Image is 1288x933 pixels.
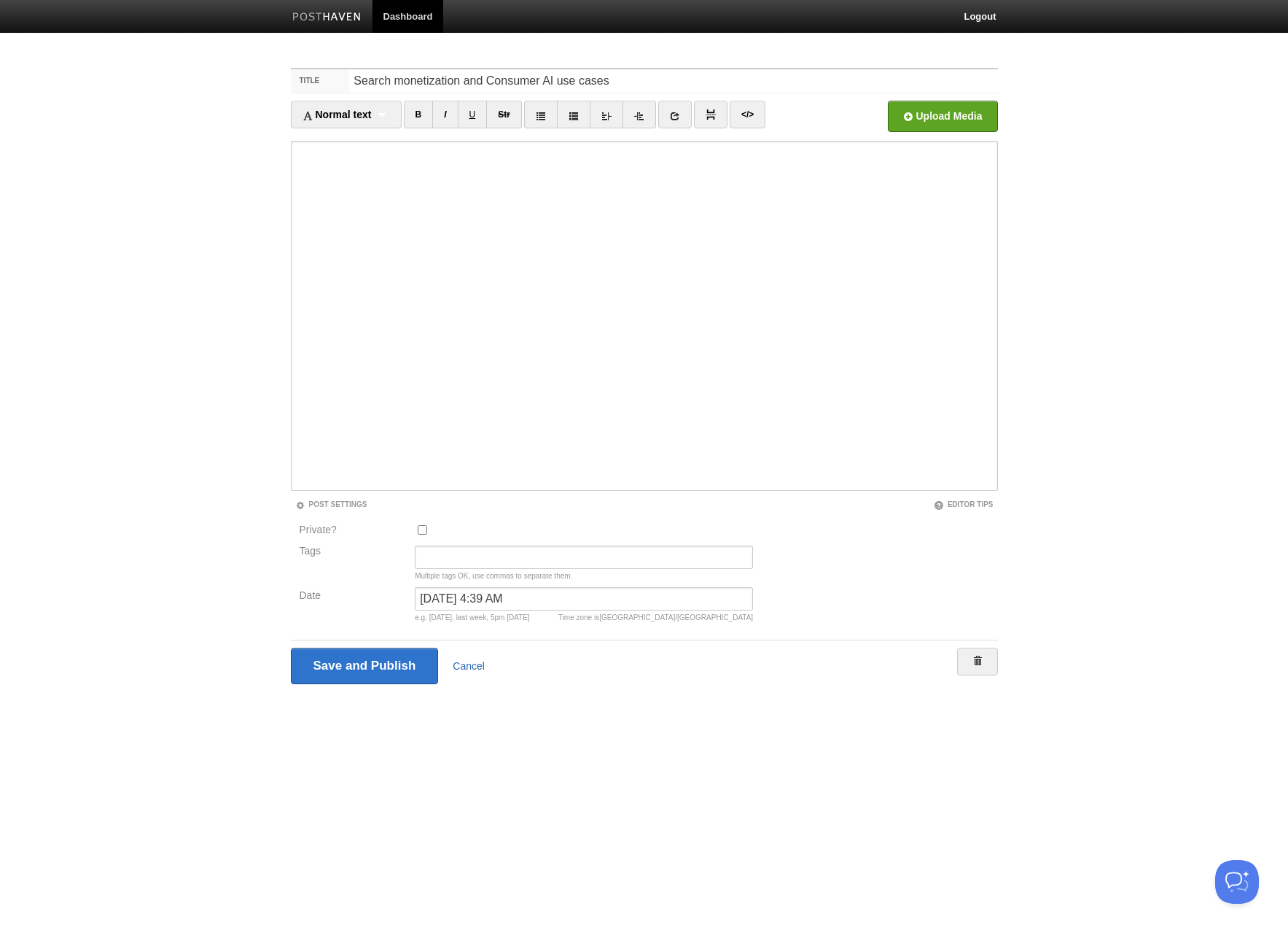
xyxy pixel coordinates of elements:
[599,613,753,622] span: [GEOGRAPHIC_DATA]/[GEOGRAPHIC_DATA]
[300,590,407,604] label: Date
[291,648,439,684] input: Save and Publish
[498,109,510,120] del: Str
[295,546,411,556] label: Tags
[706,109,716,120] img: pagebreak-icon.png
[295,500,367,508] a: Post Settings
[303,109,372,120] span: Normal text
[291,69,350,93] label: Title
[453,660,485,672] a: Cancel
[415,614,753,622] div: e.g. [DATE], last week, 5pm [DATE]
[1215,860,1259,904] iframe: Help Scout Beacon - Open
[558,614,753,622] div: Time zone is
[292,12,362,23] img: Posthaven-bar
[458,101,488,128] a: U
[300,524,407,538] label: Private?
[486,101,522,128] a: Str
[404,101,434,128] a: B
[415,573,753,580] div: Multiple tags OK, use commas to separate them.
[934,500,994,508] a: Editor Tips
[730,101,765,128] a: </>
[432,101,458,128] a: I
